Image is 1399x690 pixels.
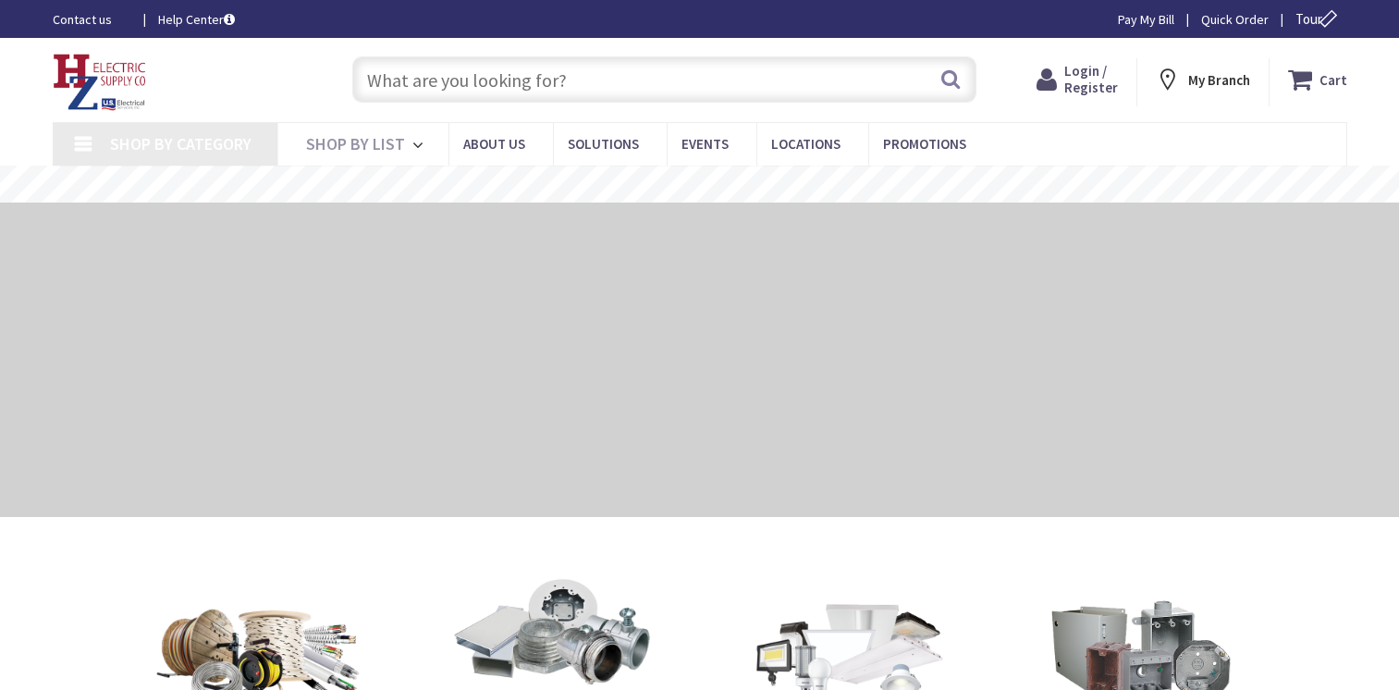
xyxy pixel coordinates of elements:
[771,135,841,153] span: Locations
[463,135,525,153] span: About Us
[1295,10,1343,28] span: Tour
[158,10,235,29] a: Help Center
[110,133,252,154] span: Shop By Category
[1037,63,1118,96] a: Login / Register
[1155,63,1250,96] div: My Branch
[53,54,147,111] img: HZ Electric Supply
[883,135,966,153] span: Promotions
[1118,10,1174,29] a: Pay My Bill
[352,56,976,103] input: What are you looking for?
[1064,62,1118,96] span: Login / Register
[1188,71,1250,89] strong: My Branch
[568,135,639,153] span: Solutions
[1288,63,1347,96] a: Cart
[306,133,405,154] span: Shop By List
[1201,10,1269,29] a: Quick Order
[53,10,129,29] a: Contact us
[1319,63,1347,96] strong: Cart
[681,135,729,153] span: Events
